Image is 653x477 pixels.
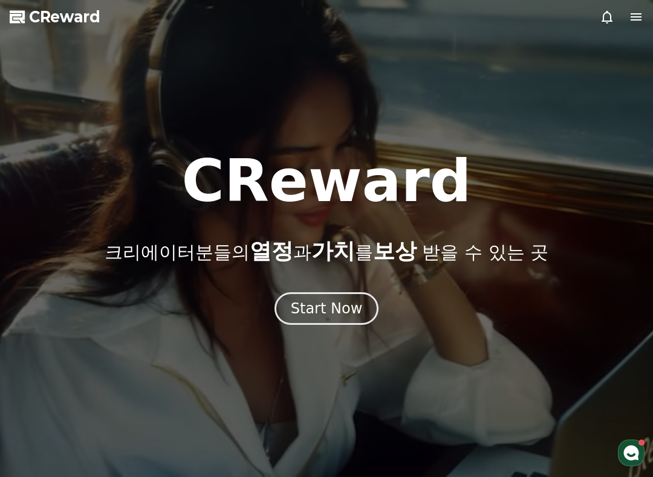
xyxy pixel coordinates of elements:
[29,7,100,27] span: CReward
[319,462,334,472] span: 대화
[434,443,649,473] a: 설정
[108,461,115,472] span: 홈
[219,443,434,473] a: 대화
[250,238,293,263] span: 열정
[10,7,100,27] a: CReward
[275,292,379,325] button: Start Now
[4,443,219,473] a: 홈
[181,152,471,210] h1: CReward
[105,239,548,263] p: 크리에이터분들의 과 를 받을 수 있는 곳
[534,461,550,472] span: 설정
[291,299,363,318] div: Start Now
[373,238,417,263] span: 보상
[275,304,379,316] a: Start Now
[311,238,355,263] span: 가치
